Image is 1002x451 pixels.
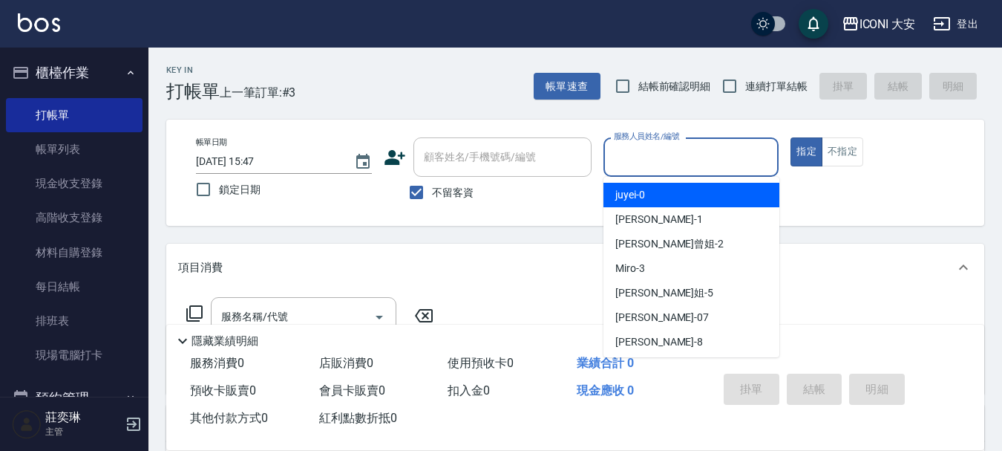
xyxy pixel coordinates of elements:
[190,411,268,425] span: 其他付款方式 0
[790,137,822,166] button: 指定
[219,182,261,198] span: 鎖定日期
[6,338,143,372] a: 現場電腦打卡
[190,383,256,398] span: 預收卡販賣 0
[615,310,709,325] span: [PERSON_NAME] -07
[345,144,381,180] button: Choose date, selected date is 2025-08-23
[577,356,634,370] span: 業績合計 0
[615,187,645,203] span: juyei -0
[6,166,143,201] a: 現金收支登錄
[822,137,863,166] button: 不指定
[178,260,223,276] p: 項目消費
[166,65,220,75] h2: Key In
[6,53,143,92] button: 櫃檯作業
[615,261,645,276] span: Miro -3
[166,244,984,291] div: 項目消費
[6,270,143,304] a: 每日結帳
[166,81,220,102] h3: 打帳單
[927,10,984,38] button: 登出
[745,79,808,94] span: 連續打單結帳
[18,13,60,32] img: Logo
[191,334,258,349] p: 隱藏業績明細
[196,149,339,174] input: YYYY/MM/DD hh:mm
[799,9,828,39] button: save
[6,304,143,338] a: 排班表
[615,236,724,252] span: [PERSON_NAME]曾姐 -2
[319,411,397,425] span: 紅利點數折抵 0
[6,98,143,132] a: 打帳單
[577,383,634,398] span: 現金應收 0
[448,356,514,370] span: 使用預收卡 0
[196,137,227,148] label: 帳單日期
[432,185,474,201] span: 不留客資
[12,409,42,439] img: Person
[859,15,916,33] div: ICONI 大安
[319,383,385,398] span: 會員卡販賣 0
[448,383,490,398] span: 扣入金 0
[615,212,703,227] span: [PERSON_NAME] -1
[615,334,703,350] span: [PERSON_NAME] -8
[190,356,244,370] span: 服務消費 0
[319,356,373,370] span: 店販消費 0
[6,132,143,166] a: 帳單列表
[45,410,121,425] h5: 莊奕琳
[367,305,391,329] button: Open
[614,131,679,142] label: 服務人員姓名/編號
[45,425,121,438] p: 主管
[534,73,600,100] button: 帳單速查
[6,201,143,235] a: 高階收支登錄
[6,379,143,418] button: 預約管理
[615,285,713,301] span: [PERSON_NAME]姐 -5
[638,79,711,94] span: 結帳前確認明細
[6,236,143,270] a: 材料自購登錄
[836,9,922,39] button: ICONI 大安
[220,83,296,102] span: 上一筆訂單:#3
